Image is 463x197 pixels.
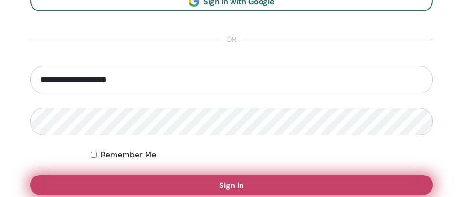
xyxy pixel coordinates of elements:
[101,149,157,161] label: Remember Me
[30,175,433,195] button: Sign In
[219,180,244,190] span: Sign In
[91,149,433,161] div: Keep me authenticated indefinitely or until I manually logout
[221,34,242,46] span: or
